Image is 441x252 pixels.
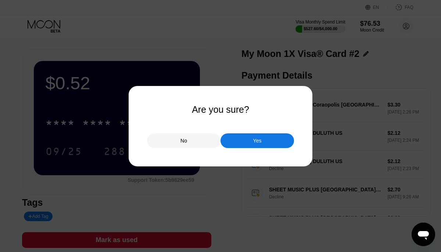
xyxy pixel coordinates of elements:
div: No [180,137,187,144]
div: No [147,133,220,148]
div: Yes [220,133,294,148]
div: Yes [253,137,262,144]
iframe: Tombol untuk meluncurkan jendela pesan [412,223,435,246]
div: Are you sure? [192,104,249,115]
